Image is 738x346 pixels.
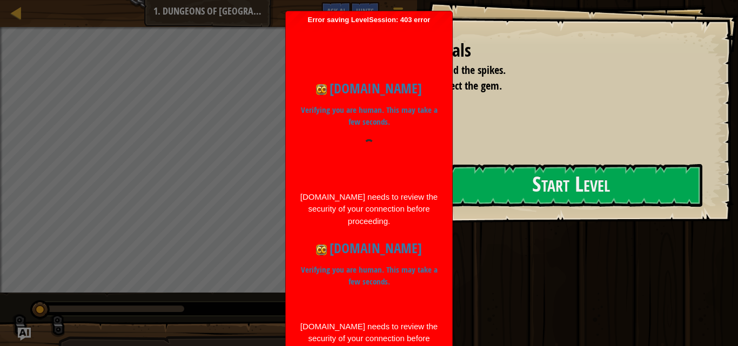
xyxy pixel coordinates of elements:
[421,63,697,78] li: Avoid the spikes.
[18,328,31,341] button: Ask AI
[316,245,327,255] img: Icon for codecombat.com
[321,2,351,22] button: Ask AI
[299,78,439,99] h1: [DOMAIN_NAME]
[299,104,439,128] p: Verifying you are human. This may take a few seconds.
[299,264,439,288] p: Verifying you are human. This may take a few seconds.
[299,238,439,259] h1: [DOMAIN_NAME]
[327,6,345,16] span: Ask AI
[356,6,374,16] span: Hints
[421,78,697,94] li: Collect the gem.
[434,63,506,77] span: Avoid the spikes.
[434,78,502,93] span: Collect the gem.
[299,191,439,228] div: [DOMAIN_NAME] needs to review the security of your connection before proceeding.
[439,164,702,207] button: Start Level
[316,84,327,95] img: Icon for codecombat.com
[385,2,412,28] button: Show game menu
[434,38,700,63] div: Goals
